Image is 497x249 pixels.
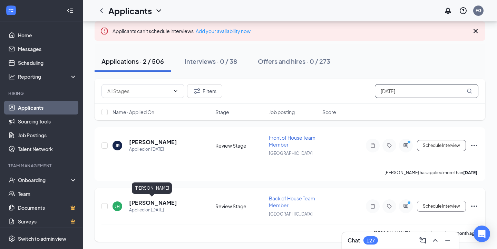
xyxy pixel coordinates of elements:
div: JH [115,203,120,209]
div: Switch to admin view [18,235,66,242]
svg: Analysis [8,73,15,80]
svg: Note [369,143,377,148]
svg: ComposeMessage [419,236,427,245]
div: Interviews · 0 / 38 [185,57,237,66]
div: [PERSON_NAME] [132,182,172,194]
a: Home [18,28,77,42]
svg: Ellipses [470,202,478,210]
svg: Tag [385,203,393,209]
a: Applicants [18,101,77,114]
span: Score [322,109,336,116]
svg: ActiveChat [402,143,410,148]
svg: ActiveChat [402,203,410,209]
svg: PrimaryDot [406,201,414,206]
div: Open Intercom Messenger [474,226,490,242]
button: Schedule Interview [417,140,466,151]
svg: QuestionInfo [459,7,467,15]
svg: Ellipses [470,141,478,150]
span: Applicants can't schedule interviews. [113,28,251,34]
b: [DATE] [463,170,477,175]
svg: WorkstreamLogo [8,7,14,14]
a: Add your availability now [196,28,251,34]
a: Scheduling [18,56,77,70]
div: 127 [367,238,375,243]
svg: Tag [385,143,393,148]
button: Schedule Interview [417,201,466,212]
div: Applications · 2 / 506 [101,57,164,66]
div: Reporting [18,73,77,80]
div: Hiring [8,90,76,96]
svg: Error [100,27,108,35]
svg: Minimize [444,236,452,245]
a: Team [18,187,77,201]
svg: Settings [8,235,15,242]
svg: ChevronUp [431,236,439,245]
span: Front of House Team Member [269,135,315,148]
svg: ChevronDown [173,88,178,94]
span: Back of House Team Member [269,195,315,208]
p: [PERSON_NAME] has applied more than . [374,230,478,236]
svg: Notifications [444,7,452,15]
svg: ChevronDown [155,7,163,15]
h3: Chat [348,237,360,244]
span: Job posting [269,109,295,116]
h1: Applicants [108,5,152,17]
span: Stage [215,109,229,116]
a: Sourcing Tools [18,114,77,128]
svg: PrimaryDot [406,140,414,146]
div: Offers and hires · 0 / 273 [258,57,330,66]
div: Onboarding [18,177,71,183]
svg: Note [369,203,377,209]
span: [GEOGRAPHIC_DATA] [269,151,313,156]
a: SurveysCrown [18,215,77,228]
h5: [PERSON_NAME] [129,138,177,146]
span: Name · Applied On [113,109,154,116]
svg: UserCheck [8,177,15,183]
div: Review Stage [215,142,265,149]
div: FG [476,8,481,13]
div: JR [115,143,120,149]
h5: [PERSON_NAME] [129,199,177,207]
svg: Filter [193,87,201,95]
input: All Stages [107,87,170,95]
a: Talent Network [18,142,77,156]
div: Team Management [8,163,76,169]
a: Job Postings [18,128,77,142]
svg: ChevronLeft [97,7,106,15]
button: ComposeMessage [417,235,428,246]
b: a month ago [452,231,477,236]
div: Applied on [DATE] [129,207,177,213]
button: ChevronUp [430,235,441,246]
p: [PERSON_NAME] has applied more than . [384,170,478,176]
svg: Cross [471,27,480,35]
div: Applied on [DATE] [129,146,177,153]
svg: MagnifyingGlass [467,88,472,94]
svg: Collapse [67,7,74,14]
a: Messages [18,42,77,56]
div: Review Stage [215,203,265,210]
a: DocumentsCrown [18,201,77,215]
button: Filter Filters [187,84,222,98]
span: [GEOGRAPHIC_DATA] [269,211,313,217]
input: Search in applications [375,84,478,98]
button: Minimize [442,235,453,246]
